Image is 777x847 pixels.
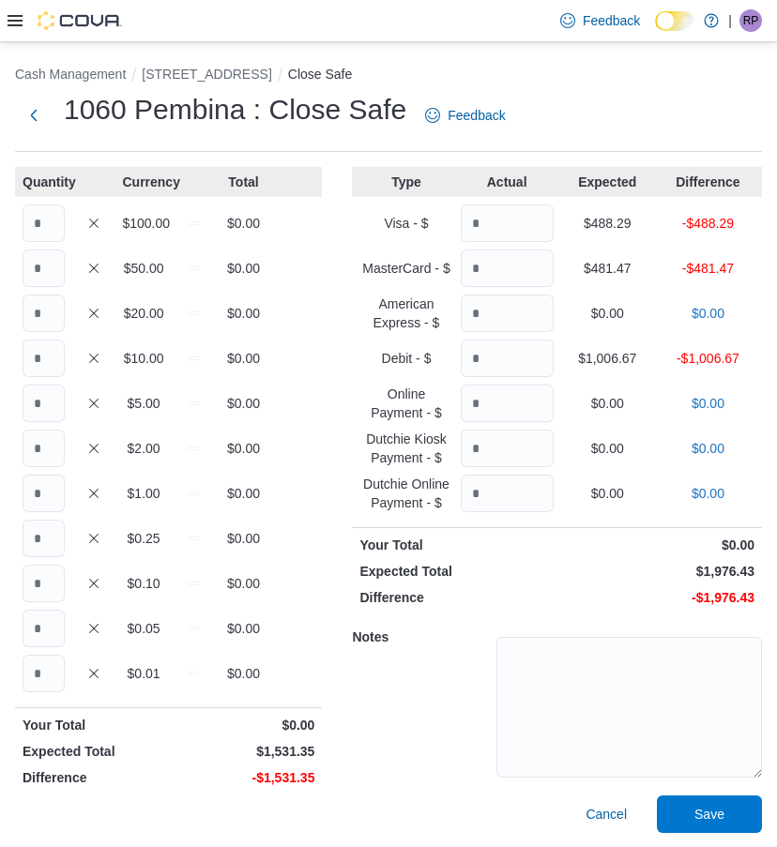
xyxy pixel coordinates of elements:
[662,484,754,503] p: $0.00
[448,106,505,125] span: Feedback
[23,475,65,512] input: Quantity
[173,742,315,761] p: $1,531.35
[461,340,554,377] input: Quantity
[418,97,512,134] a: Feedback
[122,214,164,233] p: $100.00
[23,173,65,191] p: Quantity
[222,304,265,323] p: $0.00
[122,394,164,413] p: $5.00
[222,439,265,458] p: $0.00
[222,173,265,191] p: Total
[64,91,406,129] h1: 1060 Pembina : Close Safe
[662,214,754,233] p: -$488.29
[122,529,164,548] p: $0.25
[561,484,654,503] p: $0.00
[728,9,732,32] p: |
[38,11,122,30] img: Cova
[359,259,452,278] p: MasterCard - $
[122,484,164,503] p: $1.00
[359,562,553,581] p: Expected Total
[23,250,65,287] input: Quantity
[657,795,762,833] button: Save
[15,65,762,87] nav: An example of EuiBreadcrumbs
[23,295,65,332] input: Quantity
[23,385,65,422] input: Quantity
[662,173,754,191] p: Difference
[743,9,759,32] span: RP
[359,430,452,467] p: Dutchie Kiosk Payment - $
[461,430,554,467] input: Quantity
[655,31,656,32] span: Dark Mode
[583,11,640,30] span: Feedback
[122,574,164,593] p: $0.10
[461,250,554,287] input: Quantity
[23,655,65,692] input: Quantity
[222,394,265,413] p: $0.00
[662,439,754,458] p: $0.00
[662,304,754,323] p: $0.00
[15,97,53,134] button: Next
[561,259,654,278] p: $481.47
[122,664,164,683] p: $0.01
[23,768,165,787] p: Difference
[15,67,126,82] button: Cash Management
[222,349,265,368] p: $0.00
[23,520,65,557] input: Quantity
[461,295,554,332] input: Quantity
[561,173,654,191] p: Expected
[461,173,554,191] p: Actual
[23,742,165,761] p: Expected Total
[359,173,452,191] p: Type
[23,340,65,377] input: Quantity
[662,259,754,278] p: -$481.47
[222,529,265,548] p: $0.00
[23,565,65,602] input: Quantity
[561,536,754,554] p: $0.00
[739,9,762,32] div: Ruchit Patel
[461,204,554,242] input: Quantity
[222,664,265,683] p: $0.00
[461,385,554,422] input: Quantity
[222,574,265,593] p: $0.00
[288,67,352,82] button: Close Safe
[586,805,627,824] span: Cancel
[561,394,654,413] p: $0.00
[662,394,754,413] p: $0.00
[222,259,265,278] p: $0.00
[122,173,164,191] p: Currency
[122,349,164,368] p: $10.00
[561,349,654,368] p: $1,006.67
[694,805,724,824] span: Save
[359,214,452,233] p: Visa - $
[23,204,65,242] input: Quantity
[359,349,452,368] p: Debit - $
[222,484,265,503] p: $0.00
[23,610,65,647] input: Quantity
[173,768,315,787] p: -$1,531.35
[461,475,554,512] input: Quantity
[359,295,452,332] p: American Express - $
[222,214,265,233] p: $0.00
[359,475,452,512] p: Dutchie Online Payment - $
[553,2,647,39] a: Feedback
[142,67,271,82] button: [STREET_ADDRESS]
[359,385,452,422] p: Online Payment - $
[561,439,654,458] p: $0.00
[222,619,265,638] p: $0.00
[23,430,65,467] input: Quantity
[122,439,164,458] p: $2.00
[352,618,493,656] h5: Notes
[122,259,164,278] p: $50.00
[561,588,754,607] p: -$1,976.43
[561,562,754,581] p: $1,976.43
[173,716,315,734] p: $0.00
[122,304,164,323] p: $20.00
[23,716,165,734] p: Your Total
[122,619,164,638] p: $0.05
[359,588,553,607] p: Difference
[561,214,654,233] p: $488.29
[662,349,754,368] p: -$1,006.67
[655,11,694,31] input: Dark Mode
[359,536,553,554] p: Your Total
[561,304,654,323] p: $0.00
